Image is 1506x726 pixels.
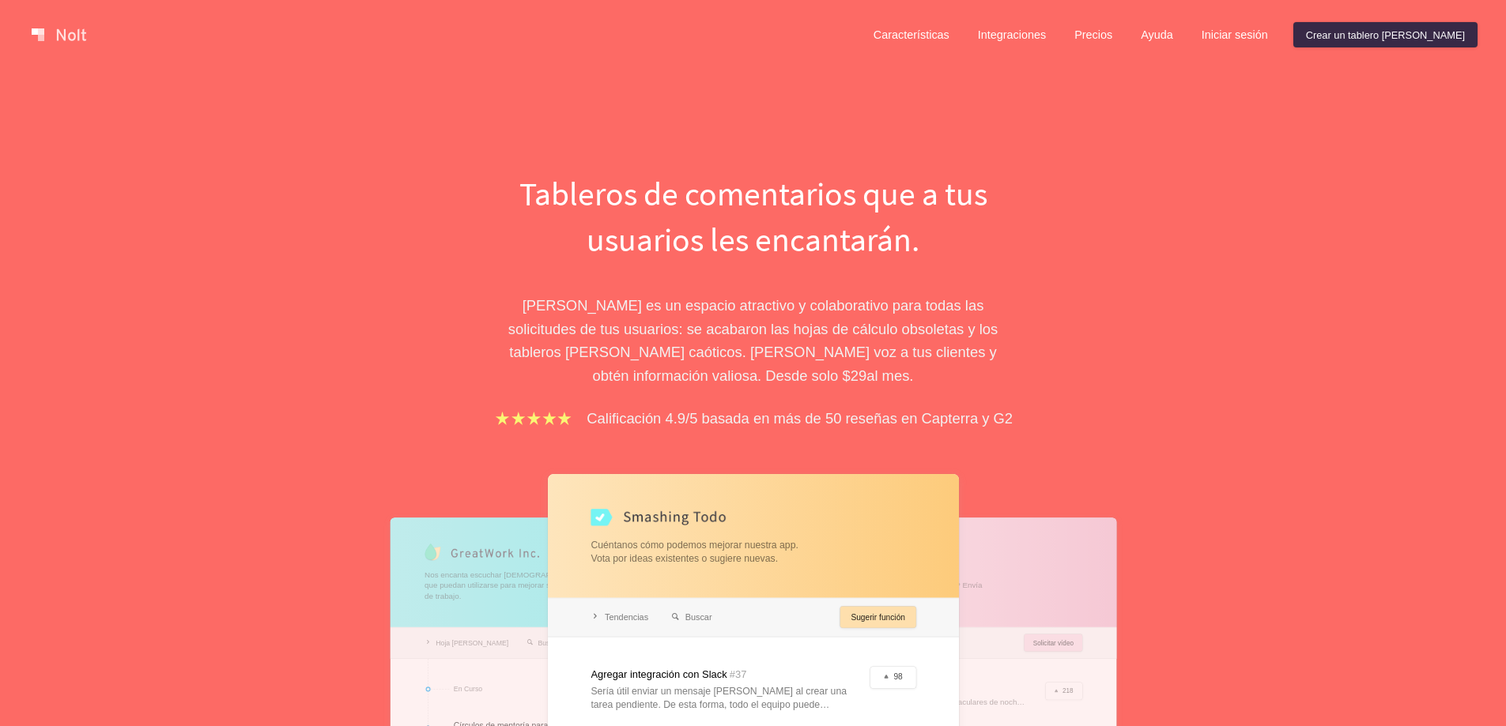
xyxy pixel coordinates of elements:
font: Calificación 4.9/5 basada en más de 50 reseñas en Capterra y G2 [587,410,1013,427]
font: Iniciar sesión [1202,29,1268,42]
font: Tableros de comentarios que a tus usuarios les encantarán. [519,173,987,260]
font: Crear un tablero [PERSON_NAME] [1306,28,1465,40]
font: [PERSON_NAME] es un espacio atractivo y colaborativo para todas las solicitudes de tus usuarios: ... [508,297,998,383]
font: Ayuda [1141,29,1173,42]
img: stars.b067e34983.png [493,409,574,427]
font: Integraciones [978,29,1046,42]
font: al mes. [866,367,913,384]
font: 29 [851,367,866,384]
font: Precios [1074,29,1112,42]
font: Características [874,29,949,42]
